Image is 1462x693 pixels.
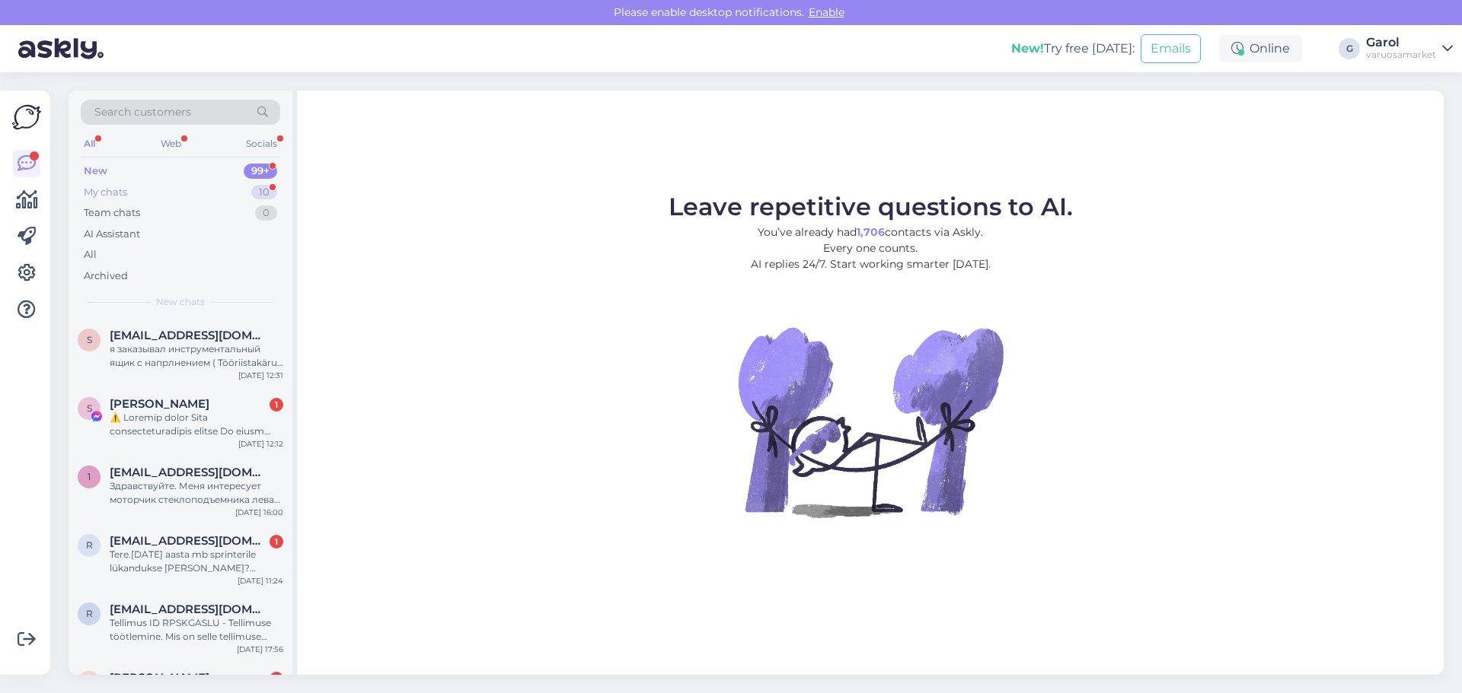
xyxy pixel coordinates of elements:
span: stsepkin2004@bk.ru [110,329,268,342]
div: varuosamarket [1366,49,1436,61]
span: Sandra Bruno [110,397,209,411]
div: New [84,164,107,179]
p: You’ve already had contacts via Askly. Every one counts. AI replies 24/7. Start working smarter [... [669,224,1073,272]
div: My chats [84,185,127,200]
span: r [86,539,93,551]
div: я заказывал инструментальный ящик с напрлнением ( Tööriistakäru 252-osa Högert technik) а получил... [110,342,283,370]
span: raulvolt@gmail.com [110,602,268,616]
div: 1 [270,535,283,548]
div: Web [158,134,184,154]
div: G [1339,38,1360,59]
a: Garolvaruosamarket [1366,37,1453,61]
div: Garol [1366,37,1436,49]
div: 99+ [244,164,277,179]
span: r [86,608,93,619]
div: [DATE] 16:00 [235,507,283,518]
span: Leave repetitive questions to AI. [669,192,1073,221]
b: New! [1011,41,1044,56]
div: 0 [255,205,277,221]
div: [DATE] 12:31 [238,370,283,381]
span: 1984andrei.v@gmail.com [110,466,268,479]
div: AI Assistant [84,227,140,242]
div: [DATE] 17:56 [237,644,283,655]
span: 1 [88,471,91,482]
img: No Chat active [733,285,1007,558]
div: 1 [270,398,283,412]
div: Tere.[DATE] aasta mb sprinterile lükandukse [PERSON_NAME]?parempoolset [110,548,283,575]
div: Socials [243,134,280,154]
span: ralftammist@gmail.com [110,534,268,548]
div: [DATE] 12:12 [238,438,283,450]
div: [DATE] 11:24 [238,575,283,587]
div: ⚠️ Loremip dolor Sita consecteturadipis elitse Do eiusm Temp incididuntut laboreet. Dolorem aliqu... [110,411,283,438]
button: Emails [1141,34,1201,63]
div: Team chats [84,205,140,221]
div: Online [1219,35,1302,62]
div: 1 [270,672,283,685]
div: 10 [251,185,277,200]
span: Enable [804,5,849,19]
img: Askly Logo [12,103,41,132]
div: Try free [DATE]: [1011,40,1135,58]
div: All [81,134,98,154]
span: S [87,402,92,414]
span: Search customers [94,104,191,120]
span: New chats [156,295,205,309]
div: Здравствуйте. Меня интересует моторчик стеклоподъемника левая сторона. Машина ford transit custom... [110,479,283,507]
span: Bakary Koné [110,671,209,685]
b: 1,706 [857,225,885,239]
div: Tellimus ID RPSKGASLU - Tellimuse töötlemine. Mis on selle tellimuse eeldatav tarne, pidi olema 1... [110,616,283,644]
div: All [84,247,97,262]
span: s [87,334,92,345]
div: Archived [84,269,128,284]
